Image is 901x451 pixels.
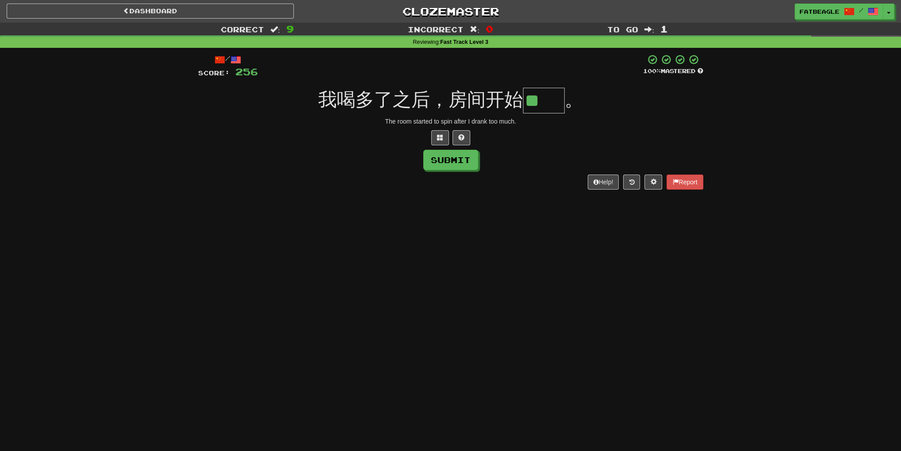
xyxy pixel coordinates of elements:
span: 我喝多了之后，房间开始 [318,89,523,110]
button: Switch sentence to multiple choice alt+p [431,130,449,145]
span: 9 [286,23,294,34]
span: : [270,26,280,33]
a: FatBeagle / [795,4,883,19]
div: The room started to spin after I drank too much. [198,117,703,126]
button: Report [667,175,703,190]
span: / [859,7,863,13]
span: 100 % [643,67,661,74]
span: : [644,26,654,33]
span: Incorrect [408,25,464,34]
span: FatBeagle [800,8,839,16]
button: Help! [588,175,619,190]
span: 。 [565,89,583,110]
a: Clozemaster [307,4,594,19]
span: To go [607,25,638,34]
div: Mastered [643,67,703,75]
a: Dashboard [7,4,294,19]
span: Correct [221,25,264,34]
div: / [198,54,258,65]
strong: Fast Track Level 3 [440,39,488,45]
button: Round history (alt+y) [623,175,640,190]
button: Submit [423,150,478,170]
span: Score: [198,69,230,77]
span: 256 [235,66,258,77]
button: Single letter hint - you only get 1 per sentence and score half the points! alt+h [452,130,470,145]
span: : [470,26,480,33]
span: 1 [660,23,668,34]
span: 0 [486,23,493,34]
